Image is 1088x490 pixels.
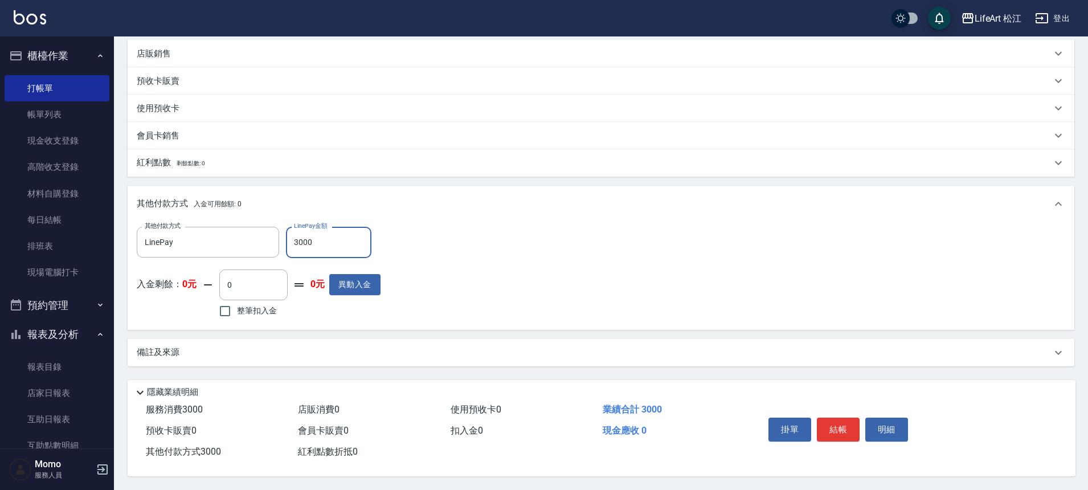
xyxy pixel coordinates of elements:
p: 其他付款方式 [137,198,242,210]
a: 高階收支登錄 [5,154,109,180]
span: 入金可用餘額: 0 [194,200,242,208]
p: 會員卡銷售 [137,130,179,142]
a: 材料自購登錄 [5,181,109,207]
a: 每日結帳 [5,207,109,233]
strong: 0元 [182,279,197,289]
button: 登出 [1030,8,1074,29]
button: 掛單 [768,418,811,442]
div: 紅利點數剩餘點數: 0 [128,149,1074,177]
button: save [928,7,951,30]
span: 其他付款方式 3000 [146,446,221,457]
h5: Momo [35,459,93,470]
div: 會員卡銷售 [128,122,1074,149]
p: 店販銷售 [137,48,171,60]
a: 打帳單 [5,75,109,101]
button: 明細 [865,418,908,442]
span: 整筆扣入金 [237,305,277,317]
div: 預收卡販賣 [128,67,1074,95]
a: 現場電腦打卡 [5,259,109,285]
button: 櫃檯作業 [5,41,109,71]
span: 服務消費 3000 [146,404,203,415]
span: 業績合計 3000 [603,404,662,415]
span: 會員卡販賣 0 [298,425,349,436]
label: 其他付款方式 [145,222,181,230]
a: 互助點數明細 [5,432,109,459]
span: 預收卡販賣 0 [146,425,197,436]
a: 排班表 [5,233,109,259]
p: 入金剩餘： [137,279,197,291]
p: 隱藏業績明細 [147,386,198,398]
div: 其他付款方式入金可用餘額: 0 [128,186,1074,222]
span: 使用預收卡 0 [451,404,501,415]
p: 使用預收卡 [137,103,179,115]
p: 備註及來源 [137,346,179,358]
a: 報表目錄 [5,354,109,380]
img: Logo [14,10,46,24]
div: 店販銷售 [128,40,1074,67]
button: 結帳 [817,418,860,442]
img: Person [9,458,32,481]
span: 現金應收 0 [603,425,647,436]
button: LifeArt 松江 [956,7,1026,30]
button: 報表及分析 [5,320,109,349]
p: 服務人員 [35,470,93,480]
a: 帳單列表 [5,101,109,128]
div: 使用預收卡 [128,95,1074,122]
div: LifeArt 松江 [975,11,1022,26]
span: 扣入金 0 [451,425,483,436]
p: 紅利點數 [137,157,204,169]
span: 店販消費 0 [298,404,340,415]
p: 預收卡販賣 [137,75,179,87]
button: 預約管理 [5,291,109,320]
div: 備註及來源 [128,339,1074,366]
span: 剩餘點數: 0 [177,160,205,166]
button: 異動入金 [329,274,381,295]
label: LinePay金額 [294,222,327,230]
a: 互助日報表 [5,406,109,432]
strong: 0元 [310,279,325,291]
span: 紅利點數折抵 0 [298,446,358,457]
a: 現金收支登錄 [5,128,109,154]
a: 店家日報表 [5,380,109,406]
